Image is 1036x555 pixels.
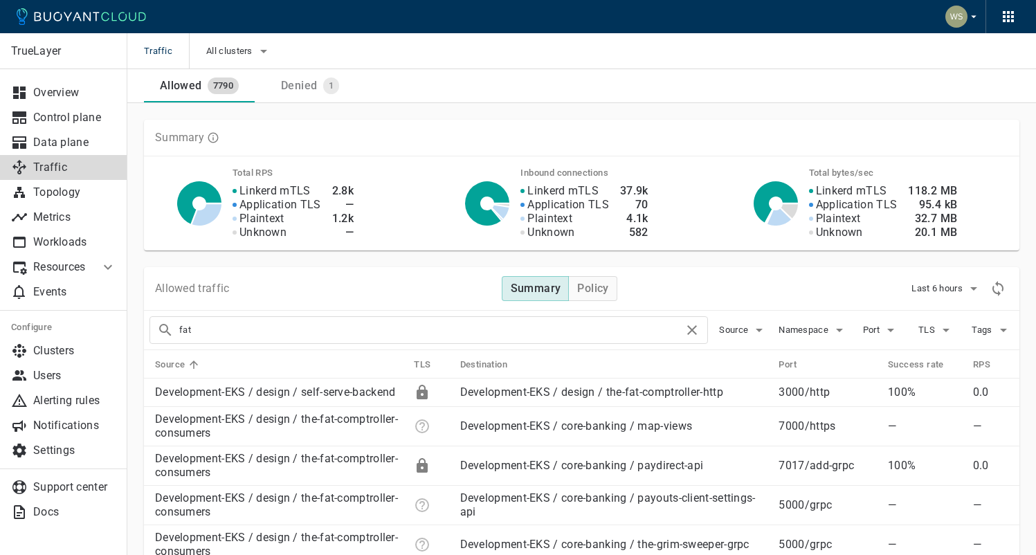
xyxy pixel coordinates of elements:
[144,33,189,69] span: Traffic
[911,278,982,299] button: Last 6 hours
[332,212,354,226] h4: 1.2k
[460,538,749,551] a: Development-EKS / core-banking / the-grim-sweeper-grpc
[33,161,116,174] p: Traffic
[911,283,965,294] span: Last 6 hours
[988,278,1008,299] div: Refresh metrics
[970,320,1014,340] button: Tags
[568,276,617,301] button: Policy
[155,491,398,518] a: Development-EKS / design / the-fat-comptroller-consumers
[779,385,877,399] p: 3000 / http
[502,276,570,301] button: Summary
[908,184,957,198] h4: 118.2 MB
[918,325,938,336] span: TLS
[33,344,116,358] p: Clusters
[255,69,365,102] a: Denied1
[154,73,202,93] div: Allowed
[779,538,877,552] p: 5000 / grpc
[620,226,648,239] h4: 582
[155,358,203,371] span: Source
[460,459,704,472] a: Development-EKS / core-banking / paydirect-api
[33,235,116,249] p: Workloads
[155,282,230,295] p: Allowed traffic
[460,419,693,433] a: Development-EKS / core-banking / map-views
[460,359,507,370] h5: Destination
[914,320,958,340] button: TLS
[859,320,903,340] button: Port
[207,131,219,144] svg: TLS data is compiled from traffic seen by Linkerd proxies. RPS and TCP bytes reflect both inbound...
[972,325,994,336] span: Tags
[973,498,1008,512] p: —
[888,359,944,370] h5: Success rate
[908,226,957,239] h4: 20.1 MB
[33,86,116,100] p: Overview
[414,358,448,371] span: TLS
[414,497,430,513] div: Unknown
[973,538,1008,552] p: —
[719,320,767,340] button: Source
[33,444,116,457] p: Settings
[33,260,89,274] p: Resources
[33,480,116,494] p: Support center
[33,285,116,299] p: Events
[973,359,990,370] h5: RPS
[719,325,751,336] span: Source
[323,80,339,91] span: 1
[620,184,648,198] h4: 37.9k
[888,538,962,552] p: —
[945,6,967,28] img: Weichung Shaw
[332,198,354,212] h4: —
[33,505,116,519] p: Docs
[577,282,608,295] h4: Policy
[239,226,287,239] p: Unknown
[779,498,877,512] p: 5000 / grpc
[208,80,239,91] span: 7790
[179,320,684,340] input: Search
[527,226,574,239] p: Unknown
[908,212,957,226] h4: 32.7 MB
[239,198,321,212] p: Application TLS
[155,385,396,399] a: Development-EKS / design / self-serve-backend
[460,358,525,371] span: Destination
[332,184,354,198] h4: 2.8k
[779,459,877,473] p: 7017 / add-grpc
[206,41,272,62] button: All clusters
[239,184,311,198] p: Linkerd mTLS
[973,419,1008,433] p: —
[527,212,572,226] p: Plaintext
[33,136,116,149] p: Data plane
[779,325,831,336] span: Namespace
[888,459,962,473] p: 100%
[779,358,815,371] span: Port
[275,73,317,93] div: Denied
[816,226,863,239] p: Unknown
[816,198,898,212] p: Application TLS
[779,359,797,370] h5: Port
[888,419,962,433] p: —
[527,184,599,198] p: Linkerd mTLS
[33,394,116,408] p: Alerting rules
[460,385,723,399] a: Development-EKS / design / the-fat-comptroller-http
[779,419,877,433] p: 7000 / https
[527,198,609,212] p: Application TLS
[779,320,848,340] button: Namespace
[888,385,962,399] p: 100%
[33,419,116,433] p: Notifications
[33,210,116,224] p: Metrics
[33,369,116,383] p: Users
[888,358,962,371] span: Success rate
[460,491,756,518] a: Development-EKS / core-banking / payouts-client-settings-api
[620,212,648,226] h4: 4.1k
[973,358,1008,371] span: RPS
[155,359,185,370] h5: Source
[908,198,957,212] h4: 95.4 kB
[239,212,284,226] p: Plaintext
[144,69,255,102] a: Allowed7790
[816,184,887,198] p: Linkerd mTLS
[863,325,882,336] span: Port
[511,282,561,295] h4: Summary
[973,459,1008,473] p: 0.0
[973,385,1008,399] p: 0.0
[816,212,861,226] p: Plaintext
[414,536,430,553] div: Unknown
[155,452,398,479] a: Development-EKS / design / the-fat-comptroller-consumers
